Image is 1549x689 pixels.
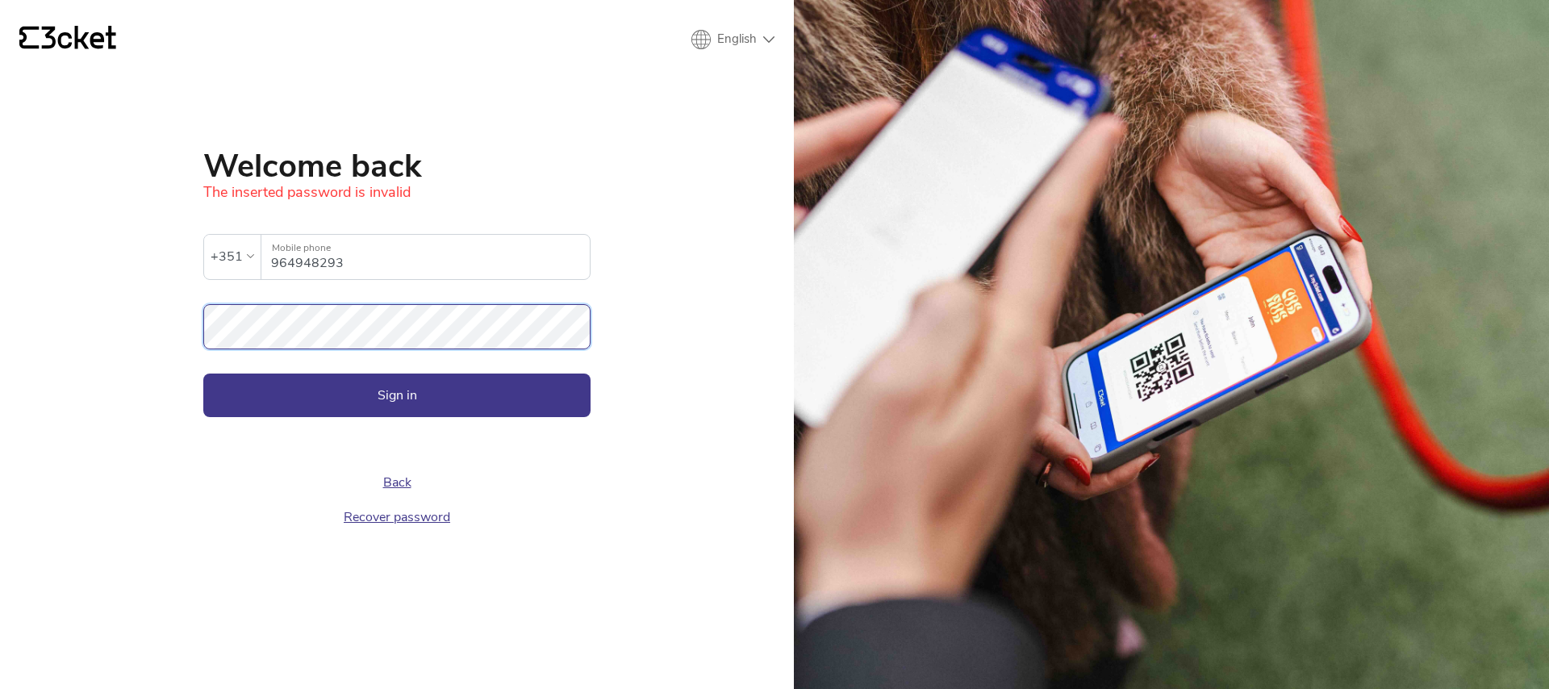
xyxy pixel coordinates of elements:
g: {' '} [19,27,39,49]
input: Mobile phone [271,235,590,279]
a: Recover password [344,508,450,526]
label: Mobile phone [261,235,590,261]
label: Password [203,304,591,331]
div: +351 [211,244,243,269]
div: The inserted password is invalid [203,182,591,202]
a: Back [383,474,411,491]
button: Sign in [203,374,591,417]
h1: Welcome back [203,150,591,182]
a: {' '} [19,26,116,53]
